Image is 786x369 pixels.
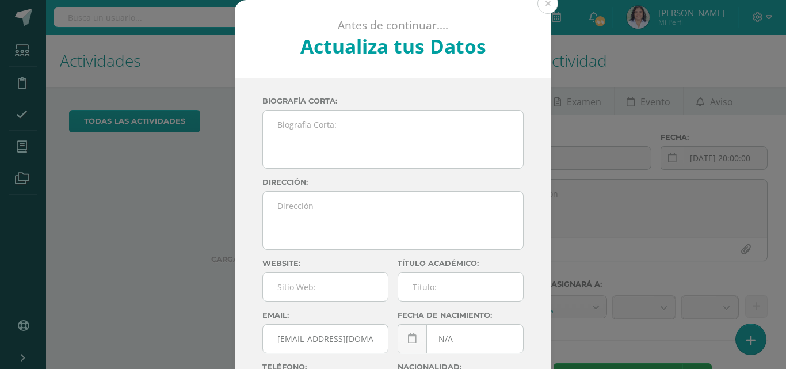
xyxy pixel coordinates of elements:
input: Fecha de Nacimiento: [398,325,523,353]
input: Titulo: [398,273,523,301]
h2: Actualiza tus Datos [266,33,521,59]
label: Título académico: [398,259,524,268]
p: Antes de continuar.... [266,18,521,33]
label: Biografía corta: [262,97,524,105]
label: Website: [262,259,388,268]
label: Fecha de nacimiento: [398,311,524,319]
input: Sitio Web: [263,273,388,301]
label: Dirección: [262,178,524,187]
input: Correo Electronico: [263,325,388,353]
label: Email: [262,311,388,319]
